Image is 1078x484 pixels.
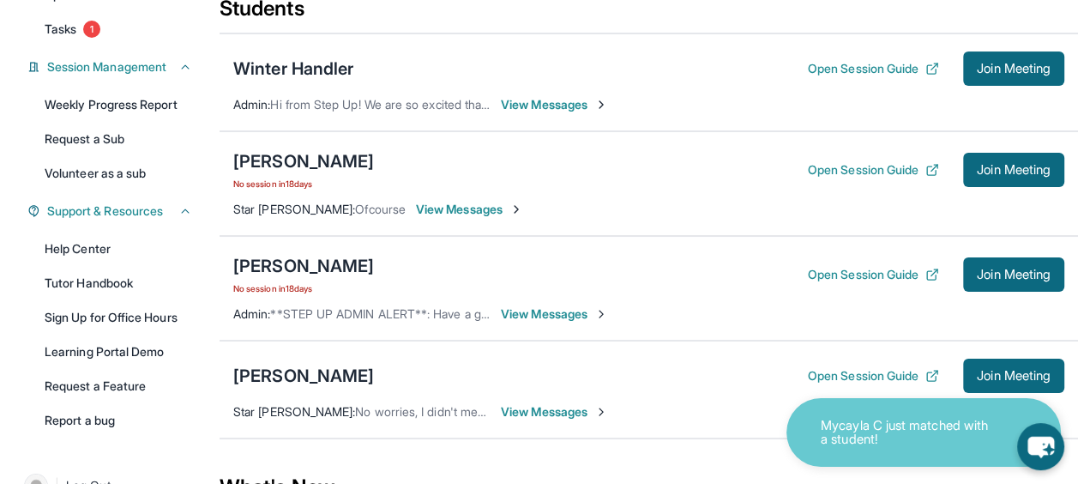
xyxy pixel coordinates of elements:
img: Chevron-Right [509,203,523,216]
span: View Messages [416,201,523,218]
a: Sign Up for Office Hours [34,302,202,333]
span: Join Meeting [977,371,1051,381]
span: View Messages [501,403,608,420]
p: Mycayla C just matched with a student! [821,419,992,447]
div: [PERSON_NAME] [233,364,374,388]
a: Request a Feature [34,371,202,402]
span: Star [PERSON_NAME] : [233,202,355,216]
img: Chevron-Right [594,307,608,321]
span: Session Management [47,58,166,76]
span: Join Meeting [977,165,1051,175]
button: chat-button [1017,423,1064,470]
span: Admin : [233,97,270,112]
img: Chevron-Right [594,98,608,112]
span: No worries, I didn't mean to spam yall I apologize. [DATE] sounds great! [355,404,740,419]
button: Open Session Guide [808,161,939,178]
a: Report a bug [34,405,202,436]
div: Winter Handler [233,57,353,81]
button: Join Meeting [963,257,1064,292]
span: Tasks [45,21,76,38]
button: Join Meeting [963,153,1064,187]
button: Open Session Guide [808,60,939,77]
span: No session in 18 days [233,177,374,191]
span: Admin : [233,306,270,321]
button: Support & Resources [40,203,192,220]
a: Tutor Handbook [34,268,202,299]
a: Weekly Progress Report [34,89,202,120]
span: Join Meeting [977,269,1051,280]
div: [PERSON_NAME] [233,254,374,278]
a: Help Center [34,233,202,264]
span: Star [PERSON_NAME] : [233,404,355,419]
div: [PERSON_NAME] [233,149,374,173]
span: **STEP UP ADMIN ALERT**: Have a great session [DATE]! -Mer @Step Up [270,306,680,321]
button: Session Management [40,58,192,76]
button: Open Session Guide [808,266,939,283]
button: Open Session Guide [808,367,939,384]
img: Chevron-Right [594,405,608,419]
span: View Messages [501,96,608,113]
a: Volunteer as a sub [34,158,202,189]
span: Join Meeting [977,64,1051,74]
span: View Messages [501,306,608,323]
span: Ofcourse [355,202,406,216]
button: Join Meeting [963,359,1064,393]
a: Learning Portal Demo [34,336,202,367]
a: Request a Sub [34,124,202,154]
button: Join Meeting [963,51,1064,86]
span: 1 [83,21,100,38]
a: Tasks1 [34,14,202,45]
span: Support & Resources [47,203,163,220]
span: No session in 18 days [233,281,374,295]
